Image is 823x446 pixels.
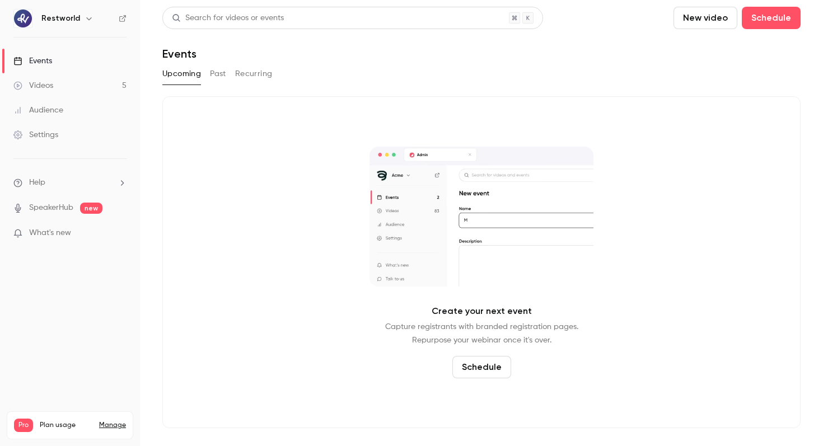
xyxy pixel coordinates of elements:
span: Plan usage [40,421,92,430]
a: Manage [99,421,126,430]
button: Upcoming [162,65,201,83]
a: SpeakerHub [29,202,73,214]
h1: Events [162,47,197,60]
div: Search for videos or events [172,12,284,24]
h6: Restworld [41,13,80,24]
div: Audience [13,105,63,116]
div: Events [13,55,52,67]
li: help-dropdown-opener [13,177,127,189]
button: Schedule [452,356,511,378]
p: Capture registrants with branded registration pages. Repurpose your webinar once it's over. [385,320,578,347]
span: new [80,203,102,214]
button: Schedule [742,7,801,29]
button: Recurring [235,65,273,83]
iframe: Noticeable Trigger [113,228,127,238]
span: Pro [14,419,33,432]
button: Past [210,65,226,83]
span: Help [29,177,45,189]
img: Restworld [14,10,32,27]
div: Settings [13,129,58,140]
div: Videos [13,80,53,91]
span: What's new [29,227,71,239]
p: Create your next event [432,304,532,318]
button: New video [674,7,737,29]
